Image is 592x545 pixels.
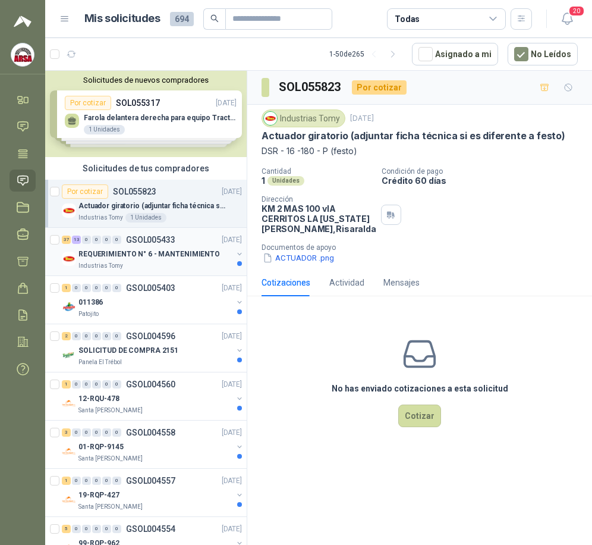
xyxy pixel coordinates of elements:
[102,284,111,292] div: 0
[72,284,81,292] div: 0
[556,8,578,30] button: 20
[78,441,124,453] p: 01-RQP-9145
[62,184,108,199] div: Por cotizar
[82,332,91,340] div: 0
[382,167,587,176] p: Condición de pago
[222,524,242,535] p: [DATE]
[350,113,374,124] p: [DATE]
[395,12,420,26] div: Todas
[126,284,175,292] p: GSOL005403
[126,236,175,244] p: GSOL005433
[102,428,111,437] div: 0
[62,428,71,437] div: 3
[62,252,76,266] img: Company Logo
[262,203,376,234] p: KM 2 MAS 100 vIA CERRITOS LA [US_STATE] [PERSON_NAME] , Risaralda
[222,186,242,198] p: [DATE]
[329,276,364,289] div: Actividad
[222,234,242,246] p: [DATE]
[262,276,310,289] div: Cotizaciones
[62,444,76,459] img: Company Logo
[50,76,242,84] button: Solicitudes de nuevos compradores
[45,180,247,228] a: Por cotizarSOL055823[DATE] Company LogoActuador giratorio (adjuntar ficha técnica si es diferente...
[264,112,277,125] img: Company Logo
[398,405,441,427] button: Cotizar
[210,14,219,23] span: search
[352,80,407,95] div: Por cotizar
[412,43,498,65] button: Asignado a mi
[383,276,420,289] div: Mensajes
[102,236,111,244] div: 0
[112,332,121,340] div: 0
[102,332,111,340] div: 0
[279,78,342,96] h3: SOL055823
[78,345,178,356] p: SOLICITUD DE COMPRA 2151
[62,281,244,319] a: 1 0 0 0 0 0 GSOL005403[DATE] Company Logo011386Patojito
[62,203,76,218] img: Company Logo
[332,382,508,395] h3: No has enviado cotizaciones a esta solicitud
[92,380,101,389] div: 0
[62,525,71,533] div: 5
[222,475,242,487] p: [DATE]
[112,380,121,389] div: 0
[222,379,242,390] p: [DATE]
[126,525,175,533] p: GSOL004554
[62,493,76,507] img: Company Logo
[62,477,71,485] div: 1
[62,396,76,411] img: Company Logo
[45,71,247,157] div: Solicitudes de nuevos compradoresPor cotizarSOL055317[DATE] ⁠Farola delantera derecha para equipo...
[82,236,91,244] div: 0
[78,502,143,512] p: Santa [PERSON_NAME]
[78,406,143,415] p: Santa [PERSON_NAME]
[14,14,32,29] img: Logo peakr
[92,525,101,533] div: 0
[126,332,175,340] p: GSOL004596
[262,167,372,176] p: Cantidad
[102,380,111,389] div: 0
[125,213,166,223] div: 1 Unidades
[78,490,119,501] p: 19-RQP-427
[62,332,71,340] div: 2
[329,45,402,64] div: 1 - 50 de 265
[92,284,101,292] div: 0
[72,332,81,340] div: 0
[112,236,121,244] div: 0
[62,425,244,463] a: 3 0 0 0 0 0 GSOL004558[DATE] Company Logo01-RQP-9145Santa [PERSON_NAME]
[382,176,587,186] p: Crédito 60 días
[62,236,71,244] div: 37
[112,284,121,292] div: 0
[170,12,194,26] span: 694
[62,348,76,362] img: Company Logo
[72,428,81,437] div: 0
[262,195,376,203] p: Dirección
[72,477,81,485] div: 0
[84,10,160,27] h1: Mis solicitudes
[78,393,119,405] p: 12-RQU-478
[62,284,71,292] div: 1
[112,477,121,485] div: 0
[222,331,242,342] p: [DATE]
[262,243,587,252] p: Documentos de apoyo
[62,233,244,271] a: 37 13 0 0 0 0 GSOL005433[DATE] Company LogoREQUERIMIENTO N° 6 - MANTENIMIENTOIndustrias Tomy
[126,477,175,485] p: GSOL004557
[78,201,226,212] p: Actuador giratorio (adjuntar ficha técnica si es diferente a festo)
[92,236,101,244] div: 0
[267,176,304,186] div: Unidades
[262,109,345,127] div: Industrias Tomy
[82,380,91,389] div: 0
[78,297,103,308] p: 011386
[82,428,91,437] div: 0
[62,474,244,512] a: 1 0 0 0 0 0 GSOL004557[DATE] Company Logo19-RQP-427Santa [PERSON_NAME]
[568,5,585,17] span: 20
[92,428,101,437] div: 0
[72,236,81,244] div: 13
[82,284,91,292] div: 0
[113,187,156,196] p: SOL055823
[262,130,565,142] p: Actuador giratorio (adjuntar ficha técnica si es diferente a festo)
[102,525,111,533] div: 0
[92,477,101,485] div: 0
[102,477,111,485] div: 0
[11,43,34,66] img: Company Logo
[62,300,76,314] img: Company Logo
[72,380,81,389] div: 0
[508,43,578,65] button: No Leídos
